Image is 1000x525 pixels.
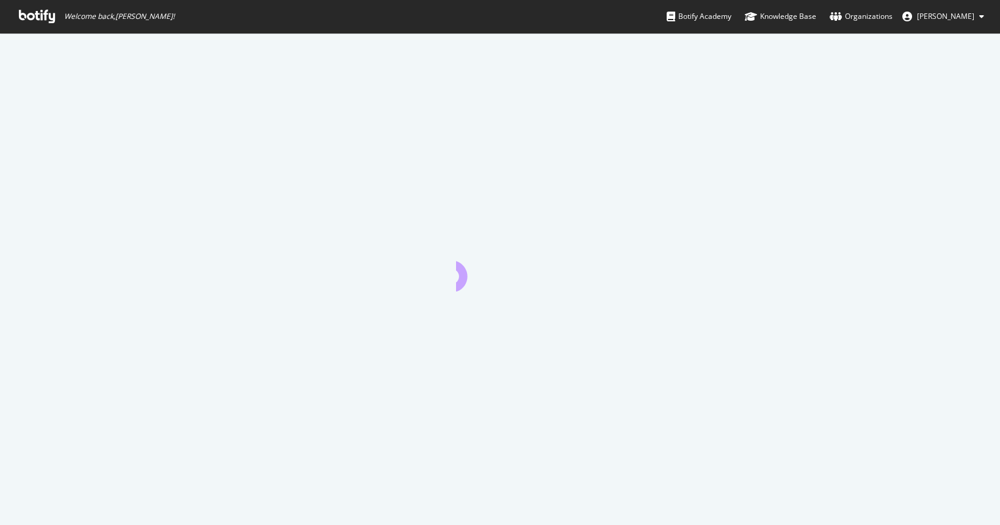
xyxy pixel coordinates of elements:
[893,7,994,26] button: [PERSON_NAME]
[64,12,175,21] span: Welcome back, [PERSON_NAME] !
[917,11,974,21] span: Philippe Caturegli
[830,10,893,23] div: Organizations
[667,10,731,23] div: Botify Academy
[745,10,816,23] div: Knowledge Base
[456,248,544,291] div: animation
